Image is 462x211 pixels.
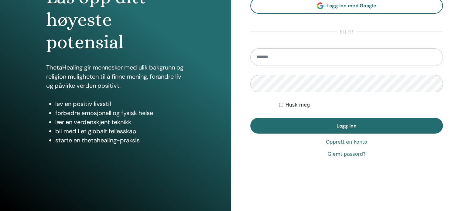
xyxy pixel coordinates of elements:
font: Glemt passord? [327,151,365,157]
font: lær en verdenskjent teknikk [55,118,131,126]
button: Logg inn [250,118,443,134]
a: Opprett en konto [326,138,367,146]
font: bli med i et globalt fellesskap [55,127,136,135]
font: Husk meg [286,102,310,108]
font: Logg inn med Google [327,2,376,9]
font: ThetaHealing gir mennesker med ulik bakgrunn og religion muligheten til å finne mening, forandre ... [46,63,183,90]
font: forbedre emosjonell og fysisk helse [55,109,153,117]
div: Hold meg autentisert på ubestemt tid eller til jeg logger ut manuelt [279,101,443,109]
font: Logg inn [337,123,357,129]
font: starte en thetahealing-praksis [55,136,140,144]
a: Glemt passord? [327,151,365,158]
font: eller [340,29,353,35]
font: lev en positiv livsstil [55,100,111,108]
font: Opprett en konto [326,139,367,145]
